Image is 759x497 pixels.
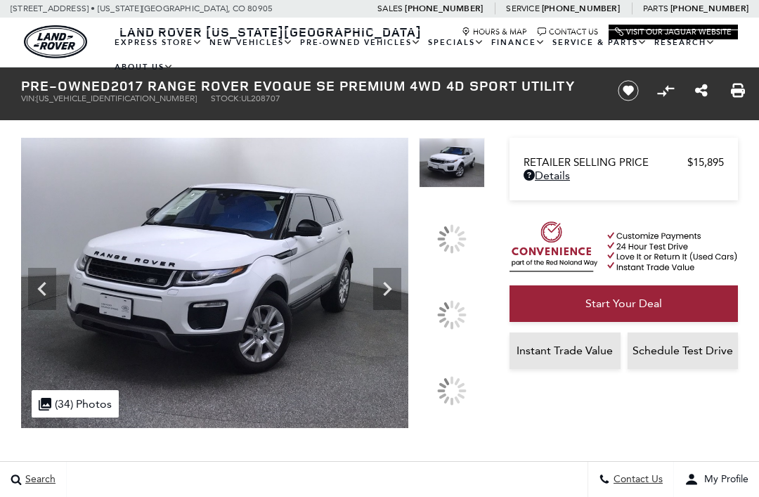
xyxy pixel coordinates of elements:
[111,30,738,79] nav: Main Navigation
[524,156,687,169] span: Retailer Selling Price
[424,30,488,55] a: Specials
[674,462,759,497] button: user-profile-menu
[613,79,644,102] button: Save vehicle
[119,23,422,40] span: Land Rover [US_STATE][GEOGRAPHIC_DATA]
[462,27,527,37] a: Hours & Map
[615,27,732,37] a: Visit Our Jaguar Website
[21,78,597,93] h1: 2017 Range Rover Evoque SE Premium 4WD 4D Sport Utility
[21,93,37,103] span: VIN:
[610,474,663,486] span: Contact Us
[377,4,403,13] span: Sales
[111,30,206,55] a: EXPRESS STORE
[11,4,273,13] a: [STREET_ADDRESS] • [US_STATE][GEOGRAPHIC_DATA], CO 80905
[524,169,724,182] a: Details
[585,297,662,310] span: Start Your Deal
[37,93,197,103] span: [US_VEHICLE_IDENTIFICATION_NUMBER]
[405,3,483,14] a: [PHONE_NUMBER]
[488,30,549,55] a: Finance
[32,390,119,418] div: (34) Photos
[297,30,424,55] a: Pre-Owned Vehicles
[21,138,408,428] img: Used 2017 White Land Rover SE Premium image 1
[655,80,676,101] button: Compare vehicle
[111,23,430,40] a: Land Rover [US_STATE][GEOGRAPHIC_DATA]
[542,3,620,14] a: [PHONE_NUMBER]
[24,25,87,58] img: Land Rover
[643,4,668,13] span: Parts
[651,30,719,55] a: Research
[241,93,280,103] span: UL208707
[731,82,745,99] a: Print this Pre-Owned 2017 Range Rover Evoque SE Premium 4WD 4D Sport Utility
[510,333,621,369] a: Instant Trade Value
[419,138,485,188] img: Used 2017 White Land Rover SE Premium image 1
[22,474,56,486] span: Search
[211,93,241,103] span: Stock:
[510,285,738,322] a: Start Your Deal
[549,30,651,55] a: Service & Parts
[517,344,613,357] span: Instant Trade Value
[538,27,598,37] a: Contact Us
[699,474,748,486] span: My Profile
[632,344,733,357] span: Schedule Test Drive
[206,30,297,55] a: New Vehicles
[506,4,539,13] span: Service
[687,156,724,169] span: $15,895
[111,55,177,79] a: About Us
[670,3,748,14] a: [PHONE_NUMBER]
[524,156,724,169] a: Retailer Selling Price $15,895
[695,82,708,99] a: Share this Pre-Owned 2017 Range Rover Evoque SE Premium 4WD 4D Sport Utility
[628,333,739,369] a: Schedule Test Drive
[21,76,111,95] strong: Pre-Owned
[24,25,87,58] a: land-rover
